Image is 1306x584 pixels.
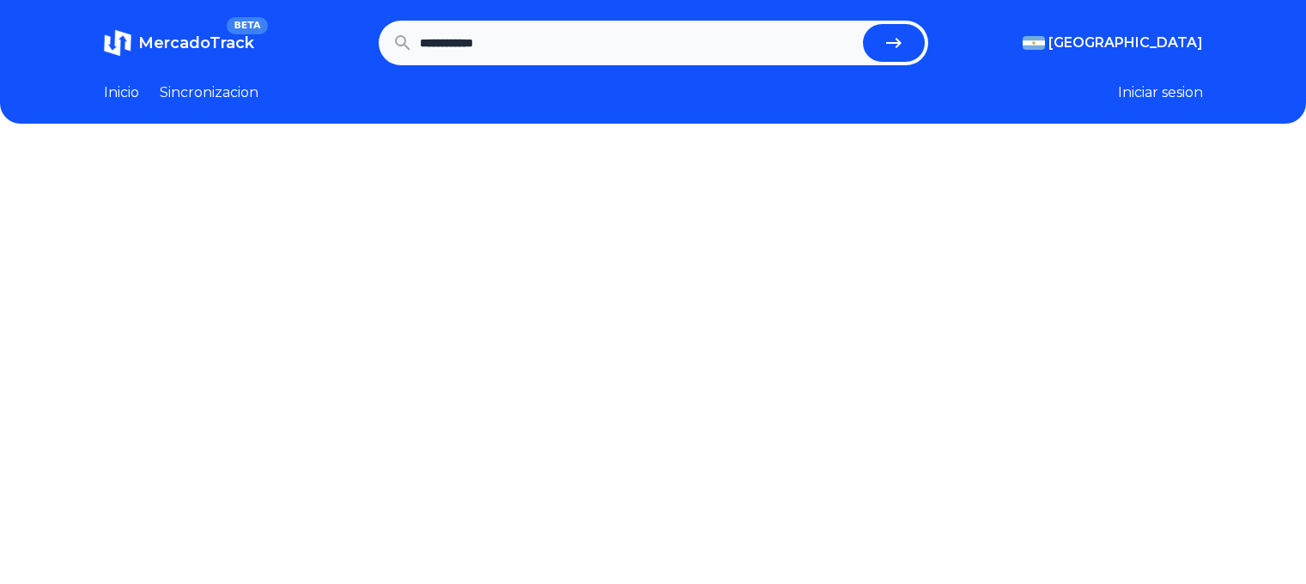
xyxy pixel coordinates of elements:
[104,82,139,103] a: Inicio
[160,82,258,103] a: Sincronizacion
[104,29,131,57] img: MercadoTrack
[1048,33,1203,53] span: [GEOGRAPHIC_DATA]
[1023,36,1045,50] img: Argentina
[227,17,267,34] span: BETA
[1023,33,1203,53] button: [GEOGRAPHIC_DATA]
[1118,82,1203,103] button: Iniciar sesion
[138,33,254,52] span: MercadoTrack
[104,29,254,57] a: MercadoTrackBETA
